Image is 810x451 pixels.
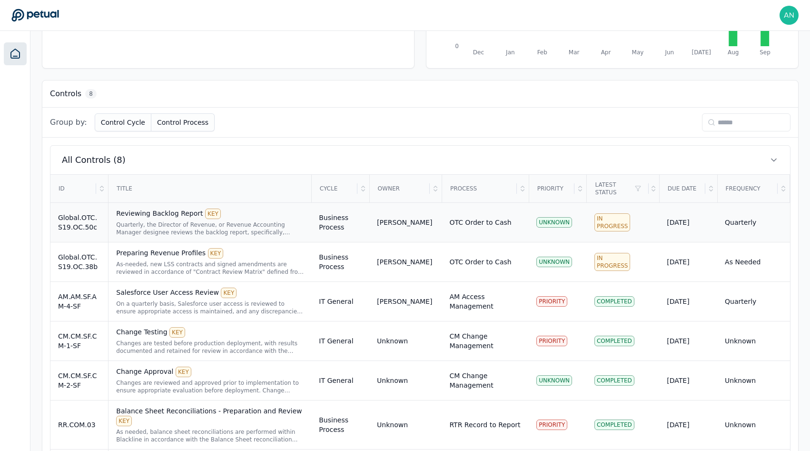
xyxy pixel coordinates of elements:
td: Quarterly [717,203,790,242]
div: KEY [116,416,132,426]
div: AM Access Management [449,292,521,311]
td: As Needed [717,242,790,282]
div: Latest Status [587,175,649,202]
div: Due Date [660,175,705,202]
div: CM.CM.SF.CM-1-SF [58,331,100,351]
div: CM Change Management [449,331,521,351]
td: IT General [311,361,369,401]
div: [PERSON_NAME] [377,218,432,227]
div: ID [51,175,96,202]
div: UNKNOWN [536,257,572,267]
div: OTC Order to Cash [449,218,511,227]
td: Unknown [717,401,790,450]
h3: Controls [50,88,81,100]
div: Salesforce User Access Review [116,288,304,298]
div: Unknown [377,336,408,346]
div: As-needed, new LSS contracts and signed amendments are reviewed in accordance of "Contract Review... [116,261,304,276]
div: Changes are reviewed and approved prior to implementation to ensure appropriate evaluation before... [116,379,304,394]
div: [PERSON_NAME] [377,297,432,306]
div: CM.CM.SF.CM-2-SF [58,371,100,390]
div: Change Approval [116,367,304,377]
div: On a quarterly basis, Salesforce user access is reviewed to ensure appropriate access is maintain... [116,300,304,315]
div: Process [443,175,517,202]
div: Preparing Revenue Profiles [116,248,304,259]
div: Unknown [377,376,408,385]
div: [PERSON_NAME] [377,257,432,267]
div: Reviewing Backlog Report [116,209,304,219]
div: RR.COM.03 [58,420,100,430]
span: 8 [85,89,97,99]
tspan: Apr [601,49,611,56]
div: KEY [221,288,237,298]
div: In Progress [594,253,630,271]
td: Unknown [717,321,790,361]
div: [DATE] [667,297,710,306]
div: In Progress [594,213,630,231]
div: Unknown [377,420,408,430]
td: Business Process [311,203,369,242]
td: IT General [311,321,369,361]
div: OTC Order to Cash [449,257,511,267]
td: Business Process [311,242,369,282]
tspan: Dec [473,49,484,56]
tspan: Jun [664,49,674,56]
td: Business Process [311,401,369,450]
span: All Controls (8) [62,153,126,167]
tspan: 0 [455,43,459,50]
div: PRIORITY [536,296,567,307]
div: Global.OTC.S19.OC.38b [58,252,100,271]
tspan: Jan [505,49,515,56]
div: Quarterly, the Director of Revenue, or Revenue Accounting Manager designee reviews the backlog re... [116,221,304,236]
div: Owner [370,175,430,202]
div: Completed [594,336,634,346]
tspan: Sep [760,49,770,56]
div: [DATE] [667,257,710,267]
td: Unknown [717,361,790,401]
button: All Controls (8) [50,146,790,174]
div: KEY [205,209,221,219]
td: Quarterly [717,282,790,321]
div: UNKNOWN [536,217,572,228]
div: Global.OTC.S19.OC.50c [58,213,100,232]
tspan: May [632,49,644,56]
div: Cycle [312,175,357,202]
button: Control Process [151,113,215,131]
div: PRIORITY [536,420,567,430]
td: IT General [311,282,369,321]
div: KEY [208,248,224,259]
div: RTR Record to Report [449,420,520,430]
div: AM.AM.SF.AM-4-SF [58,292,100,311]
div: PRIORITY [536,336,567,346]
a: Dashboard [4,42,27,65]
div: Priority [530,175,575,202]
tspan: Feb [537,49,547,56]
div: Balance Sheet Reconciliations - Preparation and Review [116,406,304,426]
div: Frequency [718,175,778,202]
div: As needed, balance sheet reconciliations are performed within Blackline in accordance with the Ba... [116,428,304,443]
div: Changes are tested before production deployment, with results documented and retained for review ... [116,340,304,355]
tspan: [DATE] [691,49,711,56]
div: [DATE] [667,218,710,227]
div: Completed [594,296,634,307]
tspan: Aug [728,49,739,56]
div: [DATE] [667,420,710,430]
div: Title [109,175,310,202]
div: KEY [169,327,185,338]
button: Control Cycle [95,113,151,131]
tspan: Mar [569,49,580,56]
div: KEY [176,367,191,377]
div: CM Change Management [449,371,521,390]
div: Change Testing [116,327,304,338]
div: Completed [594,375,634,386]
span: Group by: [50,117,87,128]
div: UNKNOWN [536,375,572,386]
img: andrew+arm@petual.ai [780,6,799,25]
div: Completed [594,420,634,430]
div: [DATE] [667,336,710,346]
div: [DATE] [667,376,710,385]
a: Go to Dashboard [11,9,59,22]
